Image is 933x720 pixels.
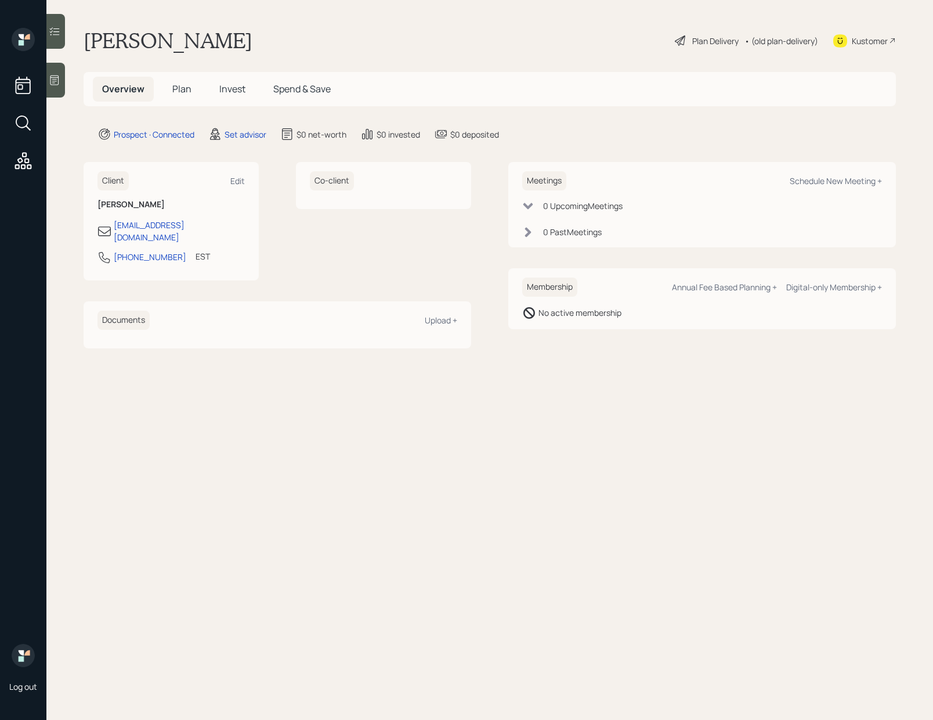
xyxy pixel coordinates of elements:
div: Plan Delivery [692,35,739,47]
div: Upload + [425,315,457,326]
div: No active membership [538,307,621,319]
div: Set advisor [225,128,266,141]
h6: Co-client [310,171,354,190]
span: Spend & Save [273,82,331,95]
h6: Meetings [522,171,566,190]
h6: [PERSON_NAME] [97,200,245,210]
h6: Client [97,171,129,190]
div: 0 Past Meeting s [543,226,602,238]
h1: [PERSON_NAME] [84,28,252,53]
span: Plan [172,82,191,95]
div: EST [196,250,210,262]
div: [PHONE_NUMBER] [114,251,186,263]
span: Overview [102,82,144,95]
span: Invest [219,82,245,95]
div: $0 deposited [450,128,499,141]
div: • (old plan-delivery) [744,35,818,47]
div: Prospect · Connected [114,128,194,141]
img: retirable_logo.png [12,644,35,667]
div: $0 net-worth [296,128,346,141]
div: Edit [230,175,245,186]
div: Log out [9,681,37,692]
div: 0 Upcoming Meeting s [543,200,623,212]
div: Digital-only Membership + [786,282,882,293]
h6: Documents [97,311,150,330]
div: $0 invested [377,128,420,141]
h6: Membership [522,278,577,297]
div: Schedule New Meeting + [790,175,882,186]
div: Kustomer [852,35,888,47]
div: [EMAIL_ADDRESS][DOMAIN_NAME] [114,219,245,243]
div: Annual Fee Based Planning + [672,282,777,293]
